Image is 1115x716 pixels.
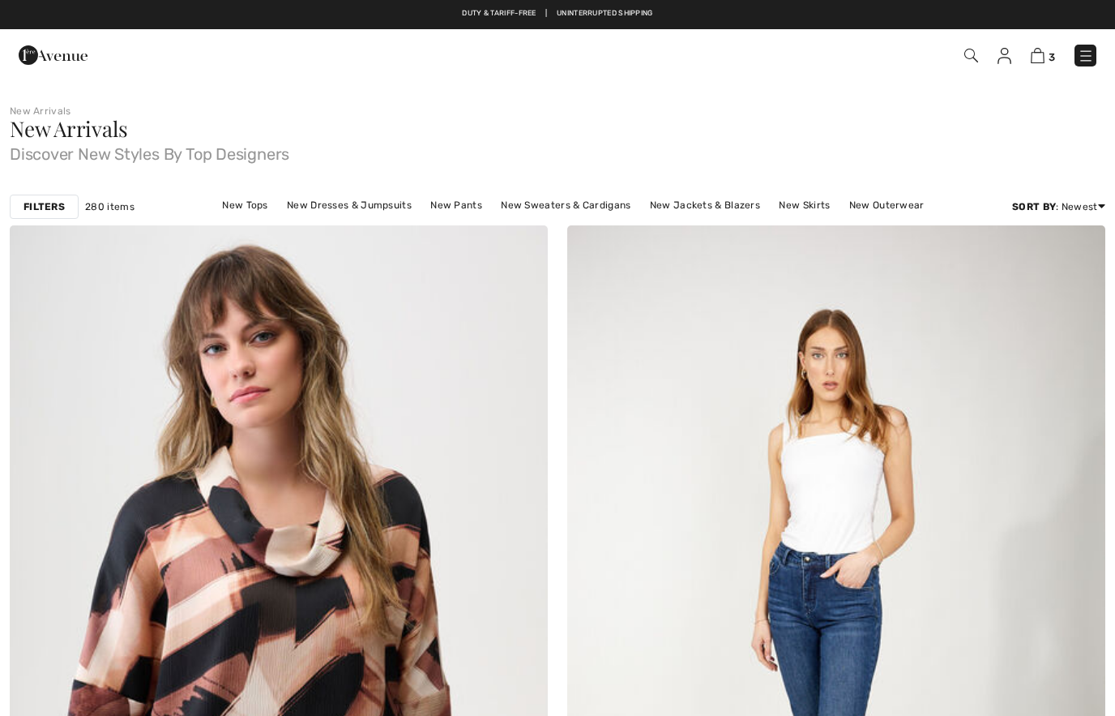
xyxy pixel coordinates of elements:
img: 1ère Avenue [19,39,88,71]
img: Shopping Bag [1031,48,1045,63]
a: New Pants [422,195,490,216]
a: New Tops [214,195,276,216]
strong: Sort By [1012,201,1056,212]
a: New Outerwear [841,195,933,216]
a: 3 [1031,45,1055,65]
span: Discover New Styles By Top Designers [10,139,1105,162]
img: Menu [1078,48,1094,64]
a: New Sweaters & Cardigans [493,195,639,216]
div: : Newest [1012,199,1105,214]
a: New Skirts [771,195,838,216]
strong: Filters [23,199,65,214]
span: 3 [1049,51,1055,63]
span: 280 items [85,199,135,214]
span: New Arrivals [10,114,127,143]
a: New Dresses & Jumpsuits [279,195,420,216]
a: New Arrivals [10,105,71,117]
a: 1ère Avenue [19,46,88,62]
img: My Info [998,48,1011,64]
a: New Jackets & Blazers [642,195,768,216]
img: Search [964,49,978,62]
